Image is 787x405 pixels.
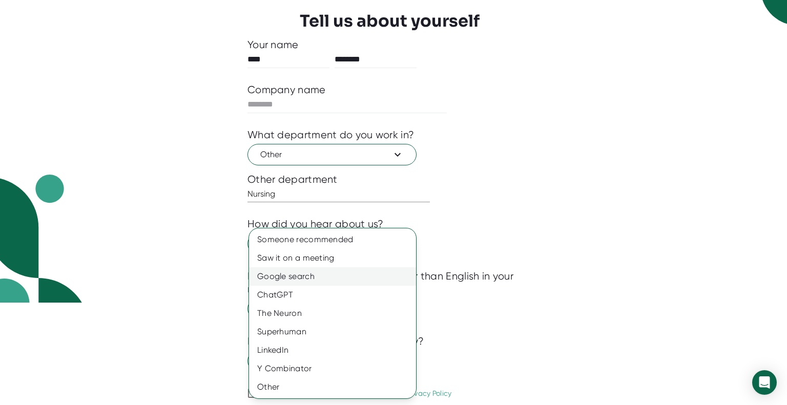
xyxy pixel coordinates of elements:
div: Open Intercom Messenger [752,370,777,395]
div: Y Combinator [249,359,416,378]
div: Saw it on a meeting [249,249,416,267]
div: ChatGPT [249,286,416,304]
div: LinkedIn [249,341,416,359]
div: Other [249,378,416,396]
div: Someone recommended [249,230,416,249]
div: Superhuman [249,323,416,341]
div: The Neuron [249,304,416,323]
div: Google search [249,267,416,286]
